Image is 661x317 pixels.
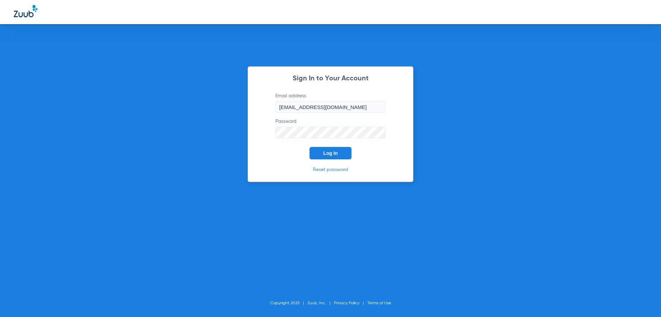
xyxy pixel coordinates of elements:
[627,284,661,317] iframe: Chat Widget
[275,127,386,138] input: Password
[334,301,359,305] a: Privacy Policy
[323,150,338,156] span: Log In
[309,147,352,159] button: Log In
[313,167,348,172] a: Reset password
[275,118,386,138] label: Password
[275,101,386,113] input: Email address
[270,300,307,307] li: Copyright 2025
[275,92,386,113] label: Email address
[367,301,391,305] a: Terms of Use
[265,75,396,82] h2: Sign In to Your Account
[14,5,38,17] img: Zuub Logo
[307,300,334,307] li: Zuub, Inc.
